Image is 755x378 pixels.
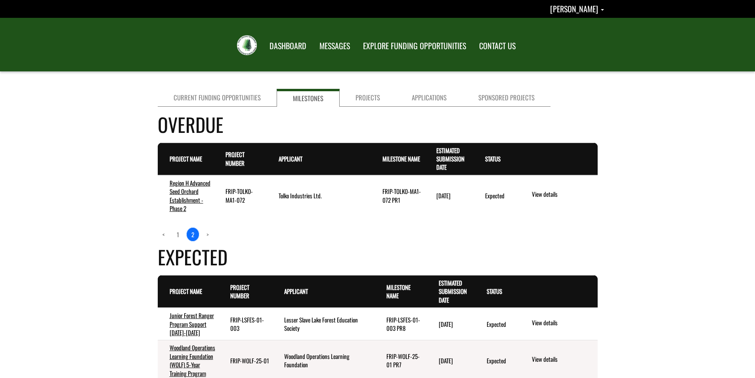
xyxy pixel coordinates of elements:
[340,89,396,107] a: Projects
[427,308,475,340] td: 7/30/2028
[313,36,356,56] a: MESSAGES
[170,178,210,213] a: Region H Advanced Seed Orchard Establishment - Phase 2
[272,308,375,340] td: Lesser Slave Lake Forest Education Society
[279,154,302,163] a: Applicant
[424,175,473,216] td: 7/30/2025
[230,283,249,300] a: Project Number
[473,175,519,216] td: Expected
[439,356,453,365] time: [DATE]
[264,36,312,56] a: DASHBOARD
[550,3,604,15] a: Shannon Sexsmith
[277,89,340,107] a: Milestones
[158,110,598,138] h4: Overdue
[172,228,184,241] a: page 1
[158,308,218,340] td: Junior Forest Ranger Program Support 2024-2029
[519,308,597,340] td: action menu
[436,146,464,172] a: Estimated Submission Date
[214,175,267,216] td: FRIP-TOLKO-MA1-072
[371,175,424,216] td: FRIP-TOLKO-MA1-072 PR1
[375,308,427,340] td: FRIP-LSFES-01-003 PR8
[439,320,453,328] time: [DATE]
[237,35,257,55] img: FRIAA Submissions Portal
[519,175,597,216] td: action menu
[226,150,245,167] a: Project Number
[284,287,308,295] a: Applicant
[439,278,467,304] a: Estimated Submission Date
[262,34,522,56] nav: Main Navigation
[473,36,522,56] a: CONTACT US
[186,227,199,242] a: 2
[170,343,215,377] a: Woodland Operations Learning Foundation (WOLF) 5-Year Training Program
[519,275,597,308] th: Actions
[357,36,472,56] a: EXPLORE FUNDING OPPORTUNITIES
[475,308,519,340] td: Expected
[386,283,411,300] a: Milestone Name
[170,287,202,295] a: Project Name
[396,89,463,107] a: Applications
[436,191,451,200] time: [DATE]
[532,319,594,328] a: View details
[532,190,594,200] a: View details
[463,89,550,107] a: Sponsored Projects
[158,175,214,216] td: Region H Advanced Seed Orchard Establishment - Phase 2
[267,175,371,216] td: Tolko Industries Ltd.
[382,154,420,163] a: Milestone Name
[158,228,170,241] a: Previous page
[158,89,277,107] a: Current Funding Opportunities
[202,228,214,241] a: Next page
[218,308,272,340] td: FRIP-LSFES-01-003
[550,3,598,15] span: [PERSON_NAME]
[485,154,501,163] a: Status
[158,243,598,271] h4: Expected
[170,311,214,337] a: Junior Forest Ranger Program Support [DATE]-[DATE]
[170,154,202,163] a: Project Name
[519,143,597,175] th: Actions
[532,355,594,365] a: View details
[487,287,502,295] a: Status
